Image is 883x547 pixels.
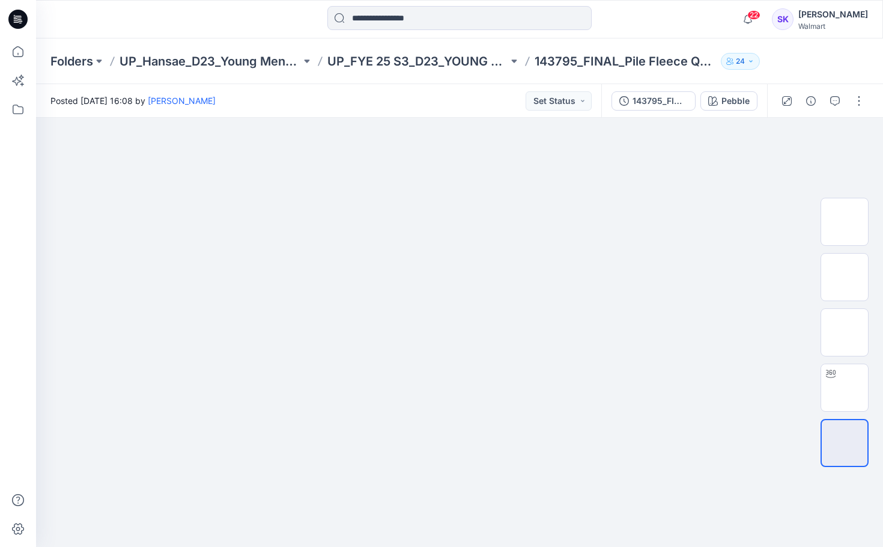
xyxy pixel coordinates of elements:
[120,53,301,70] a: UP_Hansae_D23_Young Men's Top
[721,94,750,108] div: Pebble
[148,96,216,106] a: [PERSON_NAME]
[798,7,868,22] div: [PERSON_NAME]
[50,94,216,107] span: Posted [DATE] 16:08 by
[736,55,745,68] p: 24
[50,53,93,70] a: Folders
[801,91,821,111] button: Details
[611,91,696,111] button: 143795_FINAL_Pile Fleece Quarter Zip_REG
[721,53,760,70] button: 24
[798,22,868,31] div: Walmart
[747,10,760,20] span: 22
[772,8,793,30] div: SK
[535,53,716,70] p: 143795_FINAL_Pile Fleece Quarter Zip_REG
[700,91,757,111] button: Pebble
[327,53,509,70] a: UP_FYE 25 S3_D23_YOUNG MEN’S TOP HANSAE
[633,94,688,108] div: 143795_FINAL_Pile Fleece Quarter Zip_REG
